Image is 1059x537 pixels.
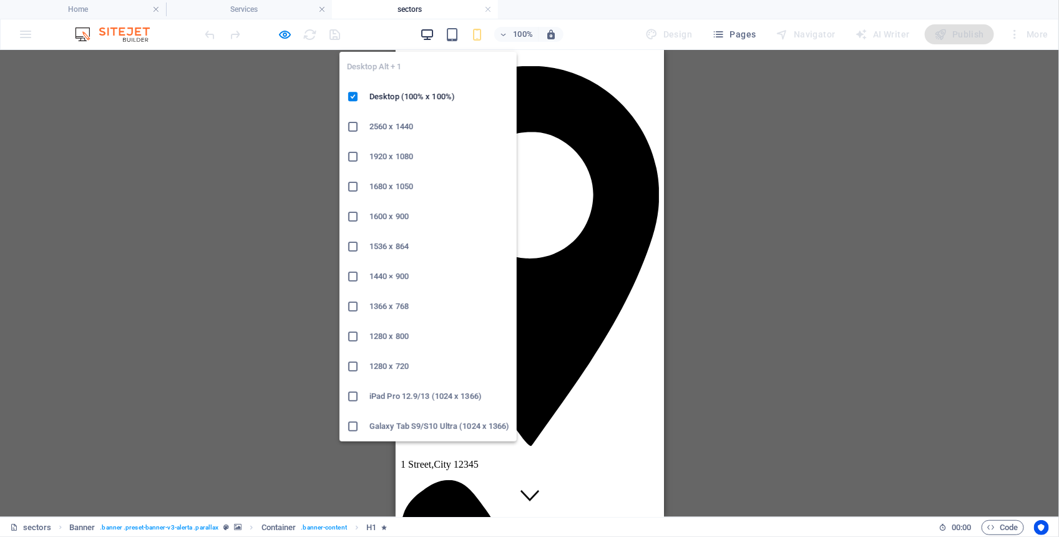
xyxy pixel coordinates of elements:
[369,149,509,164] h6: 1920 x 1080
[712,28,756,41] span: Pages
[234,524,242,531] i: This element contains a background
[982,520,1024,535] button: Code
[72,27,165,42] img: Editor Logo
[223,524,229,531] i: This element is a customizable preset
[952,520,971,535] span: 00 00
[369,239,509,254] h6: 1536 x 864
[369,389,509,404] h6: iPad Pro 12.9/13 (1024 x 1366)
[369,329,509,344] h6: 1280 x 800
[381,524,387,531] i: Element contains an animation
[960,523,962,532] span: :
[366,520,376,535] span: Click to select. Double-click to edit
[494,27,539,42] button: 100%
[369,119,509,134] h6: 2560 x 1440
[369,269,509,284] h6: 1440 × 900
[69,520,388,535] nav: breadcrumb
[10,520,51,535] a: Click to cancel selection. Double-click to open Pages
[939,520,972,535] h6: Session time
[369,359,509,374] h6: 1280 x 720
[166,2,332,16] h4: Services
[69,520,95,535] span: Click to select. Double-click to edit
[707,24,761,44] button: Pages
[369,179,509,194] h6: 1680 x 1050
[369,209,509,224] h6: 1600 x 900
[513,27,533,42] h6: 100%
[261,520,296,535] span: Click to select. Double-click to edit
[641,24,698,44] div: Design (Ctrl+Alt+Y)
[332,2,498,16] h4: sectors
[100,520,218,535] span: . banner .preset-banner-v3-alerta .parallax
[987,520,1018,535] span: Code
[369,299,509,314] h6: 1366 x 768
[369,419,509,434] h6: Galaxy Tab S9/S10 Ultra (1024 x 1366)
[301,520,347,535] span: . banner-content
[545,29,557,40] i: On resize automatically adjust zoom level to fit chosen device.
[369,89,509,104] h6: Desktop (100% x 100%)
[278,27,293,42] button: Click here to leave preview mode and continue editing
[1034,520,1049,535] button: Usercentrics
[5,5,88,16] a: Skip to main content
